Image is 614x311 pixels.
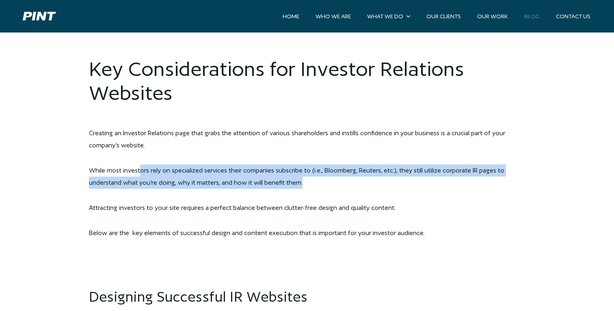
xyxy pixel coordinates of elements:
[516,9,548,23] a: Blog
[89,227,525,239] p: Below are the key elements of successful design and content execution that is important for your ...
[307,9,359,23] a: Who We Are
[89,201,525,214] p: Attracting investors to your site requires a perfect balance between clutter-free design and qual...
[89,287,525,305] h2: Designing Successful IR Websites
[89,127,525,151] p: Creating an Investor Relations page that grabs the attention of various shareholders and instills...
[359,9,418,23] a: What We Do
[548,9,599,23] a: Contact Us
[275,9,599,23] nav: Site Navigation
[89,164,525,188] p: While most investors rely on specialized services their companies subscribe to (i.e., Bloomberg, ...
[418,9,469,23] a: Our Clients
[275,9,307,23] a: Home
[89,57,525,105] h1: Key Considerations for Investor Relations Websites
[469,9,516,23] a: Our Work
